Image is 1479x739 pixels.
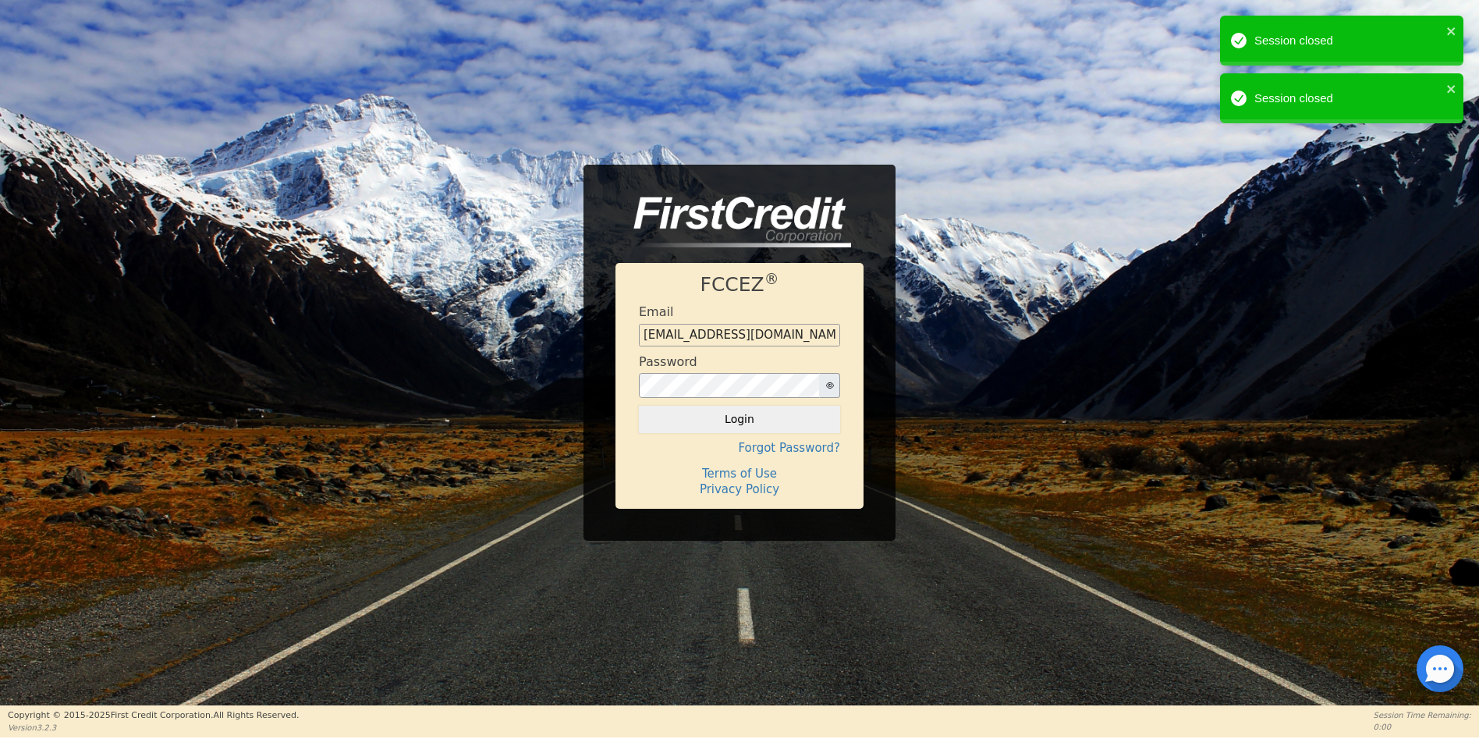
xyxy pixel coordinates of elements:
div: Session closed [1254,90,1442,108]
h4: Password [639,354,697,369]
input: Enter email [639,324,840,347]
sup: ® [764,271,779,287]
div: Session closed [1254,32,1442,50]
h1: FCCEZ [639,273,840,297]
img: logo-CMu_cnol.png [615,197,851,248]
h4: Email [639,304,673,319]
input: password [639,373,820,398]
button: close [1446,80,1457,98]
p: 0:00 [1374,721,1471,733]
h4: Forgot Password? [639,441,840,455]
p: Session Time Remaining: [1374,709,1471,721]
p: Copyright © 2015- 2025 First Credit Corporation. [8,709,299,723]
p: Version 3.2.3 [8,722,299,734]
button: Login [639,406,840,432]
span: All Rights Reserved. [213,710,299,720]
button: close [1446,22,1457,40]
h4: Privacy Policy [639,482,840,496]
h4: Terms of Use [639,467,840,481]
